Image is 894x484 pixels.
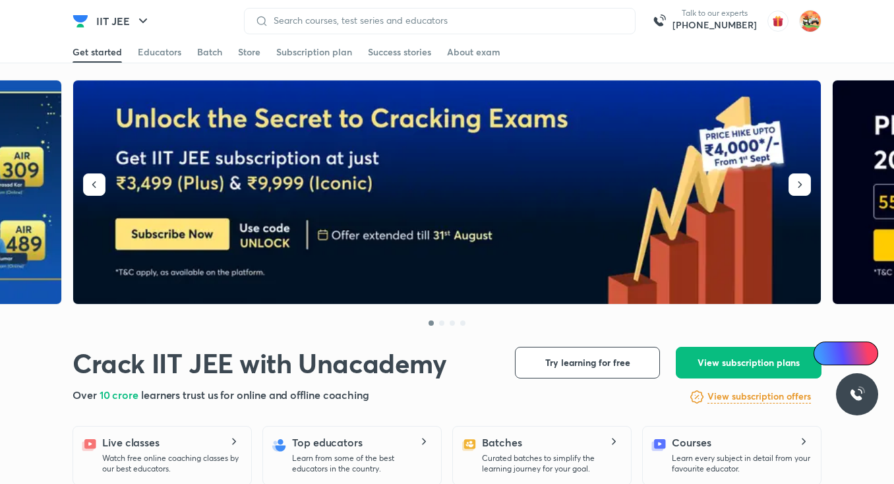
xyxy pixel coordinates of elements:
p: Curated batches to simplify the learning journey for your goal. [482,453,620,474]
a: Subscription plan [276,42,352,63]
div: About exam [447,45,500,59]
div: Educators [138,45,181,59]
h5: Live classes [102,435,160,450]
h5: Batches [482,435,521,450]
span: Over [73,388,100,402]
div: Subscription plan [276,45,352,59]
span: Try learning for free [545,356,630,369]
a: Batch [197,42,222,63]
span: View subscription plans [698,356,800,369]
button: Try learning for free [515,347,660,378]
span: learners trust us for online and offline coaching [141,388,369,402]
button: View subscription plans [676,347,821,378]
a: Ai Doubts [814,342,878,365]
div: Success stories [368,45,431,59]
a: About exam [447,42,500,63]
a: Get started [73,42,122,63]
p: Watch free online coaching classes by our best educators. [102,453,241,474]
a: Success stories [368,42,431,63]
img: Icon [821,348,832,359]
p: Talk to our experts [672,8,757,18]
a: Store [238,42,260,63]
img: Aniket Kumar Barnwal [799,10,821,32]
h1: Crack IIT JEE with Unacademy [73,347,447,379]
img: Company Logo [73,13,88,29]
input: Search courses, test series and educators [268,15,624,26]
p: Learn from some of the best educators in the country. [292,453,431,474]
div: Get started [73,45,122,59]
p: Learn every subject in detail from your favourite educator. [672,453,810,474]
button: IIT JEE [88,8,159,34]
img: avatar [767,11,789,32]
a: [PHONE_NUMBER] [672,18,757,32]
img: ttu [849,386,865,402]
a: View subscription offers [707,389,811,405]
span: 10 crore [100,388,141,402]
h6: View subscription offers [707,390,811,404]
a: Educators [138,42,181,63]
h5: Courses [672,435,711,450]
h5: Top educators [292,435,363,450]
div: Store [238,45,260,59]
span: Ai Doubts [835,348,870,359]
div: Batch [197,45,222,59]
img: call-us [646,8,672,34]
